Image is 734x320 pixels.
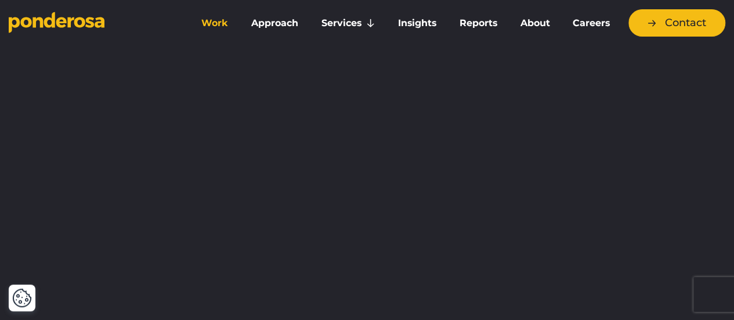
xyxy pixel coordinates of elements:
[9,12,175,35] a: Go to homepage
[563,11,619,35] a: Careers
[628,9,725,37] a: Contact
[242,11,308,35] a: Approach
[389,11,446,35] a: Insights
[312,11,384,35] a: Services
[511,11,559,35] a: About
[450,11,507,35] a: Reports
[192,11,237,35] a: Work
[12,288,32,308] img: Revisit consent button
[12,288,32,308] button: Cookie Settings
